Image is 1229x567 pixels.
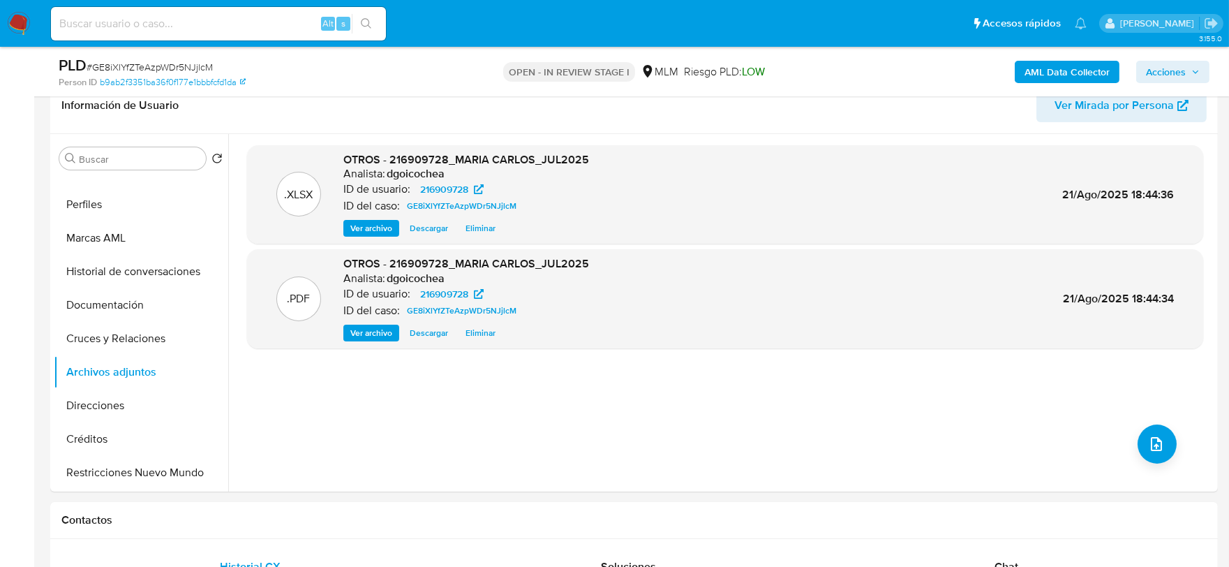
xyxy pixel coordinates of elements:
[1138,425,1177,464] button: upload-file
[343,325,399,341] button: Ver archivo
[350,221,392,235] span: Ver archivo
[412,286,492,302] a: 216909728
[401,302,522,319] a: GE8iXlYfZTeAzpWDr5NJjlcM
[387,272,445,286] h6: dgoicochea
[1055,89,1174,122] span: Ver Mirada por Persona
[59,76,97,89] b: Person ID
[410,221,448,235] span: Descargar
[641,64,678,80] div: MLM
[100,76,246,89] a: b9ab2f3351ba36f0f177e1bbbfcfd1da
[54,188,228,221] button: Perfiles
[350,326,392,340] span: Ver archivo
[1204,16,1219,31] a: Salir
[54,221,228,255] button: Marcas AML
[403,220,455,237] button: Descargar
[684,64,765,80] span: Riesgo PLD:
[459,220,502,237] button: Eliminar
[1063,290,1174,307] span: 21/Ago/2025 18:44:34
[1136,61,1209,83] button: Acciones
[465,221,496,235] span: Eliminar
[403,325,455,341] button: Descargar
[54,422,228,456] button: Créditos
[1075,17,1087,29] a: Notificaciones
[465,326,496,340] span: Eliminar
[65,153,76,164] button: Buscar
[322,17,334,30] span: Alt
[341,17,345,30] span: s
[211,153,223,168] button: Volver al orden por defecto
[503,62,635,82] p: OPEN - IN REVIEW STAGE I
[54,288,228,322] button: Documentación
[343,167,385,181] p: Analista:
[352,14,380,34] button: search-icon
[742,64,765,80] span: LOW
[1036,89,1207,122] button: Ver Mirada por Persona
[54,389,228,422] button: Direcciones
[401,198,522,214] a: GE8iXlYfZTeAzpWDr5NJjlcM
[343,199,400,213] p: ID del caso:
[54,255,228,288] button: Historial de conversaciones
[54,489,228,523] button: Lista Interna
[407,198,516,214] span: GE8iXlYfZTeAzpWDr5NJjlcM
[420,286,468,302] span: 216909728
[1146,61,1186,83] span: Acciones
[61,98,179,112] h1: Información de Usuario
[54,355,228,389] button: Archivos adjuntos
[1025,61,1110,83] b: AML Data Collector
[1015,61,1119,83] button: AML Data Collector
[285,187,313,202] p: .XLSX
[54,456,228,489] button: Restricciones Nuevo Mundo
[983,16,1061,31] span: Accesos rápidos
[1199,33,1222,44] span: 3.155.0
[54,322,228,355] button: Cruces y Relaciones
[387,167,445,181] h6: dgoicochea
[412,181,492,198] a: 216909728
[1062,186,1174,202] span: 21/Ago/2025 18:44:36
[1120,17,1199,30] p: dalia.goicochea@mercadolibre.com.mx
[51,15,386,33] input: Buscar usuario o caso...
[420,181,468,198] span: 216909728
[59,54,87,76] b: PLD
[343,304,400,318] p: ID del caso:
[288,291,311,307] p: .PDF
[343,220,399,237] button: Ver archivo
[407,302,516,319] span: GE8iXlYfZTeAzpWDr5NJjlcM
[61,513,1207,527] h1: Contactos
[343,256,589,272] span: OTROS - 216909728_MARIA CARLOS_JUL2025
[87,60,213,74] span: # GE8iXlYfZTeAzpWDr5NJjlcM
[343,287,410,301] p: ID de usuario:
[343,272,385,286] p: Analista:
[343,182,410,196] p: ID de usuario:
[410,326,448,340] span: Descargar
[79,153,200,165] input: Buscar
[343,152,589,168] span: OTROS - 216909728_MARIA CARLOS_JUL2025
[459,325,502,341] button: Eliminar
